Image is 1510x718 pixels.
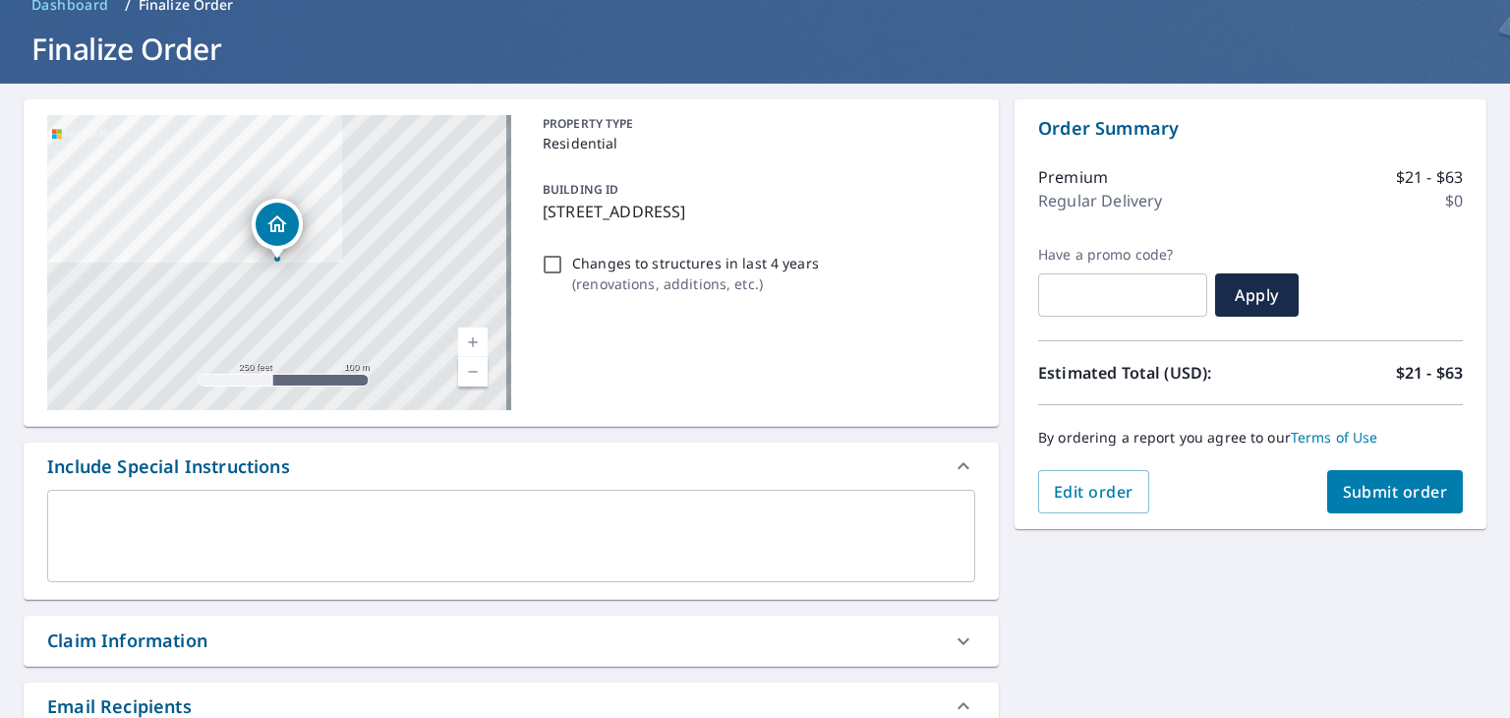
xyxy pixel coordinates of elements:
[572,273,819,294] p: ( renovations, additions, etc. )
[543,133,967,153] p: Residential
[458,328,488,357] a: Current Level 17, Zoom In
[1327,470,1464,513] button: Submit order
[1038,189,1162,212] p: Regular Delivery
[543,115,967,133] p: PROPERTY TYPE
[24,443,999,490] div: Include Special Instructions
[543,181,618,198] p: BUILDING ID
[458,357,488,387] a: Current Level 17, Zoom Out
[47,453,290,480] div: Include Special Instructions
[1343,481,1448,503] span: Submit order
[252,199,303,260] div: Dropped pin, building 1, Residential property, 305 Live Oak Trl Somerville, TX 77879
[1038,361,1250,385] p: Estimated Total (USD):
[1038,246,1207,264] label: Have a promo code?
[1445,189,1463,212] p: $0
[24,616,999,666] div: Claim Information
[1054,481,1133,503] span: Edit order
[1396,361,1463,385] p: $21 - $63
[1038,115,1463,142] p: Order Summary
[572,253,819,273] p: Changes to structures in last 4 years
[1396,165,1463,189] p: $21 - $63
[543,200,967,223] p: [STREET_ADDRESS]
[1291,428,1378,447] a: Terms of Use
[1038,470,1149,513] button: Edit order
[1038,165,1108,189] p: Premium
[1215,273,1299,317] button: Apply
[1231,284,1283,306] span: Apply
[24,29,1486,69] h1: Finalize Order
[47,628,207,654] div: Claim Information
[1038,429,1463,447] p: By ordering a report you agree to our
